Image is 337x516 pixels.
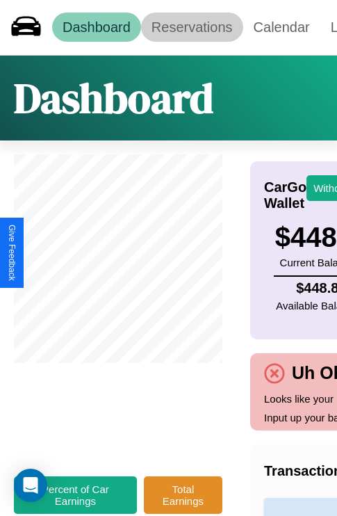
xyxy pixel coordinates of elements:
[14,476,137,514] button: Percent of Car Earnings
[52,13,141,42] a: Dashboard
[264,179,306,211] h4: CarGo Wallet
[141,13,243,42] a: Reservations
[144,476,222,514] button: Total Earnings
[7,225,17,281] div: Give Feedback
[14,469,47,502] div: Open Intercom Messenger
[243,13,320,42] a: Calendar
[14,70,213,127] h1: Dashboard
